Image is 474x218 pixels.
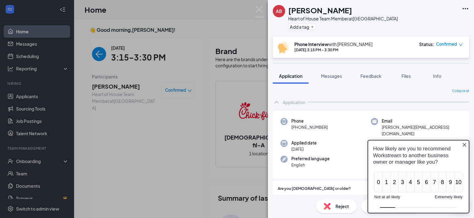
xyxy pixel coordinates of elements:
[452,89,469,94] span: Collapse all
[279,73,302,79] span: Application
[288,5,352,15] h1: [PERSON_NAME]
[321,73,342,79] span: Messages
[291,156,330,162] span: Preferred language
[401,73,411,79] span: Files
[294,41,328,47] b: Phone Interview
[288,15,398,22] div: Heart of House Team Member at [GEOGRAPHIC_DATA]
[310,25,314,29] svg: Plus
[335,203,349,210] span: Reject
[419,41,434,47] div: Status :
[462,5,469,12] svg: Ellipses
[288,23,316,30] button: PlusAdd a tag
[294,47,372,52] div: [DATE] 3:15 PM - 3:30 PM
[276,8,282,14] div: AB
[363,135,474,218] iframe: Sprig User Feedback Dialog
[291,140,317,146] span: Applied date
[382,124,461,137] span: [PERSON_NAME][EMAIL_ADDRESS][DOMAIN_NAME]
[273,99,280,106] svg: ChevronUp
[291,162,330,168] span: English
[433,73,441,79] span: Info
[291,118,328,124] span: Phone
[360,73,381,79] span: Feedback
[436,41,457,47] span: Confirmed
[459,43,463,47] span: down
[291,124,328,130] span: [PHONE_NUMBER]
[382,118,461,124] span: Email
[283,99,306,105] div: Application
[294,41,372,47] div: with [PERSON_NAME]
[278,186,351,192] span: Are you [DEMOGRAPHIC_DATA] or older?
[285,194,290,201] span: No
[291,146,317,152] span: [DATE]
